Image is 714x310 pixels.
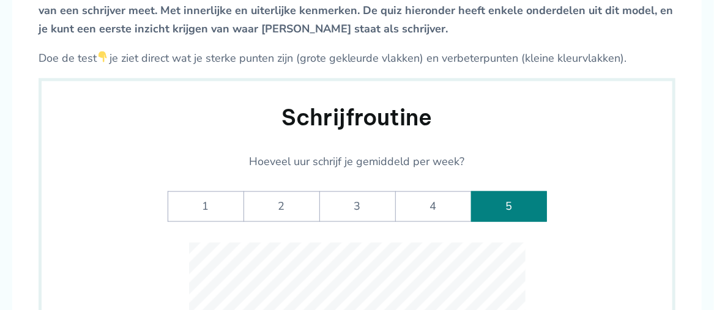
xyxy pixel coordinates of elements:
[168,191,244,222] label: 1
[39,50,675,68] p: Doe de test je ziet direct wat je sterke punten zijn (grote gekleurde vlakken) en verbeterpunten ...
[64,103,650,132] h2: Schrijfroutine
[244,191,319,222] label: 2
[319,191,395,222] label: 3
[64,153,650,171] p: Hoeveel uur schrijf je gemiddeld per week?
[97,51,108,62] img: 👇
[395,191,471,222] label: 4
[471,191,547,222] label: 5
